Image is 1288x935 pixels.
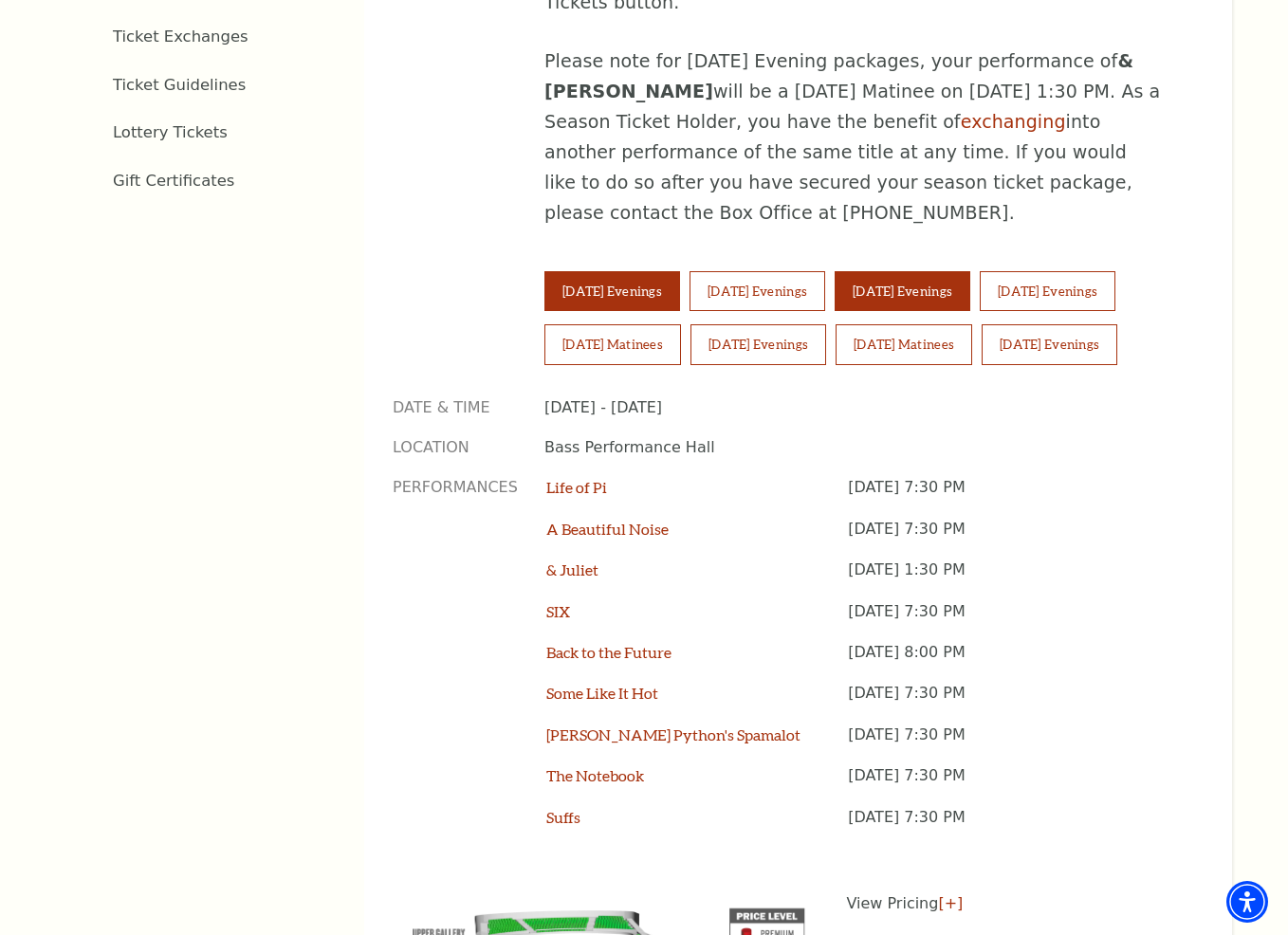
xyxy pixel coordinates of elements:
p: [DATE] 8:00 PM [848,642,1175,683]
a: The Notebook [546,766,644,784]
button: [DATE] Matinees [836,324,972,364]
button: [DATE] Evenings [835,271,970,311]
a: & Juliet [546,560,598,578]
p: [DATE] 7:30 PM [848,601,1175,642]
a: Gift Certificates [113,172,234,190]
a: [+] [938,894,963,912]
button: [DATE] Evenings [980,271,1115,311]
p: Location [393,437,516,458]
p: View Pricing [847,892,1176,915]
a: A Beautiful Noise [546,520,669,538]
a: Suffs [546,808,580,826]
p: [DATE] 7:30 PM [848,477,1175,518]
a: Lottery Tickets [113,123,228,141]
p: [DATE] 1:30 PM [848,559,1175,600]
a: Some Like It Hot [546,684,658,702]
a: Life of Pi [546,478,607,496]
a: exchanging [961,111,1066,132]
p: [DATE] 7:30 PM [848,683,1175,724]
p: [DATE] 7:30 PM [848,807,1175,848]
a: Back to the Future [546,643,672,661]
button: [DATE] Matinees [544,324,681,364]
button: [DATE] Evenings [544,271,680,311]
button: [DATE] Evenings [690,271,825,311]
p: [DATE] 7:30 PM [848,519,1175,559]
p: [DATE] - [DATE] [544,397,1175,418]
p: [DATE] 7:30 PM [848,724,1175,765]
a: [PERSON_NAME] Python's Spamalot [546,725,800,743]
button: [DATE] Evenings [982,324,1117,364]
p: Performances [393,477,518,848]
a: Ticket Exchanges [113,27,248,46]
p: Date & Time [393,397,516,418]
p: Please note for [DATE] Evening packages, your performance of will be a [DATE] Matinee on [DATE] 1... [544,46,1161,229]
a: SIX [546,602,570,620]
p: Bass Performance Hall [544,437,1175,458]
button: [DATE] Evenings [690,324,826,364]
p: [DATE] 7:30 PM [848,765,1175,806]
a: Ticket Guidelines [113,76,246,94]
div: Accessibility Menu [1226,881,1268,923]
